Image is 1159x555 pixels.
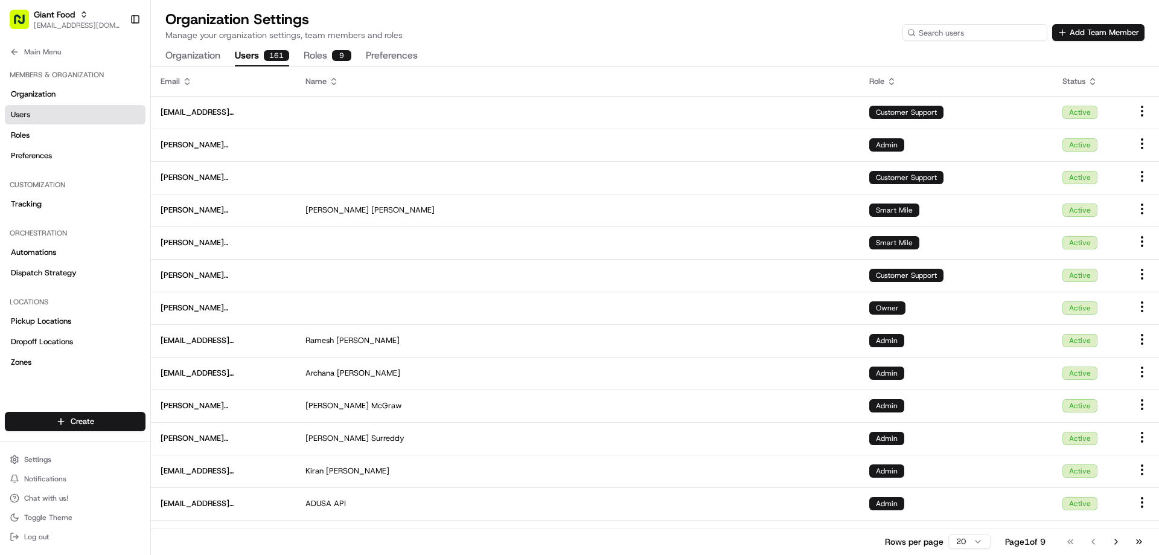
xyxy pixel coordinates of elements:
[12,12,36,36] img: Nash
[1062,497,1097,510] div: Active
[371,433,404,444] span: Surreddy
[24,474,66,484] span: Notifications
[5,451,145,468] button: Settings
[7,170,97,192] a: 📗Knowledge Base
[1062,106,1097,119] div: Active
[371,205,435,216] span: [PERSON_NAME]
[1062,301,1097,315] div: Active
[305,205,369,216] span: [PERSON_NAME]
[165,46,220,66] button: Organization
[1062,76,1116,87] div: Status
[1005,536,1046,548] div: Page 1 of 9
[11,247,56,258] span: Automations
[326,466,389,476] span: [PERSON_NAME]
[34,8,75,21] button: Giant Food
[1062,432,1097,445] div: Active
[869,464,904,478] div: Admin
[1062,464,1097,478] div: Active
[305,368,334,379] span: Archana
[305,466,324,476] span: Kiran
[5,312,145,331] a: Pickup Locations
[161,400,286,411] span: [PERSON_NAME][EMAIL_ADDRESS][DOMAIN_NAME]
[31,78,199,91] input: Clear
[5,5,125,34] button: Giant Food[EMAIL_ADDRESS][DOMAIN_NAME]
[161,205,286,216] span: [PERSON_NAME][EMAIL_ADDRESS][PERSON_NAME][DOMAIN_NAME]
[869,204,919,217] div: Smart Mile
[869,432,904,445] div: Admin
[5,292,145,312] div: Locations
[24,513,72,522] span: Toggle Theme
[1052,24,1145,41] button: Add Team Member
[305,498,331,509] span: ADUSA
[332,50,351,61] div: 9
[165,29,403,41] p: Manage your organization settings, team members and roles
[1062,334,1097,347] div: Active
[5,353,145,372] a: Zones
[5,194,145,214] a: Tracking
[5,85,145,104] a: Organization
[1062,399,1097,412] div: Active
[161,140,286,150] span: [PERSON_NAME][EMAIL_ADDRESS][DOMAIN_NAME]
[161,498,286,509] span: [EMAIL_ADDRESS][DOMAIN_NAME]
[869,171,943,184] div: Customer Support
[12,176,22,186] div: 📗
[71,416,94,427] span: Create
[5,412,145,431] button: Create
[1062,138,1097,152] div: Active
[205,119,220,133] button: Start new chat
[869,497,904,510] div: Admin
[161,335,286,346] span: [EMAIL_ADDRESS][PERSON_NAME][DOMAIN_NAME]
[24,175,92,187] span: Knowledge Base
[366,46,418,66] button: Preferences
[305,335,334,346] span: Ramesh
[85,204,146,214] a: Powered byPylon
[41,127,153,137] div: We're available if you need us!
[120,205,146,214] span: Pylon
[264,50,289,61] div: 161
[41,115,198,127] div: Start new chat
[334,498,346,509] span: API
[97,170,199,192] a: 💻API Documentation
[902,24,1047,41] input: Search users
[5,243,145,262] a: Automations
[11,130,30,141] span: Roles
[5,126,145,145] a: Roles
[5,146,145,165] a: Preferences
[869,399,904,412] div: Admin
[11,268,77,278] span: Dispatch Strategy
[24,493,68,503] span: Chat with us!
[161,270,286,281] span: [PERSON_NAME][EMAIL_ADDRESS][PERSON_NAME][DOMAIN_NAME]
[11,316,71,327] span: Pickup Locations
[5,470,145,487] button: Notifications
[24,532,49,542] span: Log out
[11,89,56,100] span: Organization
[1062,269,1097,282] div: Active
[5,263,145,283] a: Dispatch Strategy
[5,43,145,60] button: Main Menu
[161,303,286,313] span: [PERSON_NAME][EMAIL_ADDRESS][PERSON_NAME][DOMAIN_NAME]
[5,175,145,194] div: Customization
[869,367,904,380] div: Admin
[161,368,286,379] span: [EMAIL_ADDRESS][PERSON_NAME][DOMAIN_NAME]
[336,335,400,346] span: [PERSON_NAME]
[885,536,943,548] p: Rows per page
[304,46,351,66] button: Roles
[337,368,400,379] span: [PERSON_NAME]
[12,115,34,137] img: 1736555255976-a54dd68f-1ca7-489b-9aae-adbdc363a1c4
[24,47,61,57] span: Main Menu
[161,76,286,87] div: Email
[305,400,369,411] span: [PERSON_NAME]
[11,109,30,120] span: Users
[161,466,286,476] span: [EMAIL_ADDRESS][PERSON_NAME][DOMAIN_NAME]
[5,490,145,507] button: Chat with us!
[5,528,145,545] button: Log out
[869,334,904,347] div: Admin
[869,269,943,282] div: Customer Support
[869,138,904,152] div: Admin
[869,236,919,249] div: Smart Mile
[235,46,289,66] button: Users
[5,65,145,85] div: Members & Organization
[5,223,145,243] div: Orchestration
[1062,367,1097,380] div: Active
